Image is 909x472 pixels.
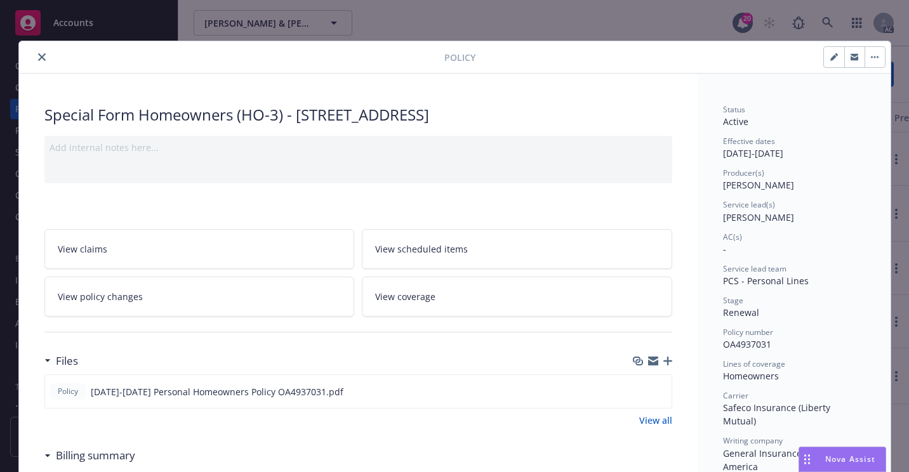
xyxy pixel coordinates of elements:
span: [DATE]-[DATE] Personal Homeowners Policy OA4937031.pdf [91,385,343,398]
h3: Files [56,353,78,369]
button: download file [635,385,645,398]
a: View coverage [362,277,672,317]
span: Stage [723,295,743,306]
span: PCS - Personal Lines [723,275,809,287]
span: Service lead(s) [723,199,775,210]
h3: Billing summary [56,447,135,464]
span: Safeco Insurance (Liberty Mutual) [723,402,833,427]
a: View policy changes [44,277,355,317]
span: Active [723,115,748,128]
div: Drag to move [799,447,815,471]
span: AC(s) [723,232,742,242]
button: preview file [655,385,667,398]
span: View claims [58,242,107,256]
div: Files [44,353,78,369]
span: OA4937031 [723,338,771,350]
span: Policy number [723,327,773,338]
button: Nova Assist [799,447,886,472]
div: Special Form Homeowners (HO-3) - [STREET_ADDRESS] [44,104,672,126]
span: Producer(s) [723,167,764,178]
span: View coverage [375,290,435,303]
div: Add internal notes here... [50,141,667,154]
div: Billing summary [44,447,135,464]
span: [PERSON_NAME] [723,211,794,223]
span: View policy changes [58,290,143,303]
span: - [723,243,726,255]
a: View claims [44,229,355,269]
span: [PERSON_NAME] [723,179,794,191]
button: close [34,49,50,65]
span: View scheduled items [375,242,468,256]
span: Effective dates [723,136,775,147]
span: Nova Assist [825,454,875,464]
span: Service lead team [723,263,786,274]
span: Lines of coverage [723,358,785,369]
span: Status [723,104,745,115]
a: View all [639,414,672,427]
a: View scheduled items [362,229,672,269]
span: Writing company [723,435,783,446]
span: Policy [444,51,475,64]
span: Carrier [723,390,748,401]
span: Policy [55,386,81,397]
span: Renewal [723,306,759,318]
div: [DATE] - [DATE] [723,136,865,160]
span: Homeowners [723,370,779,382]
